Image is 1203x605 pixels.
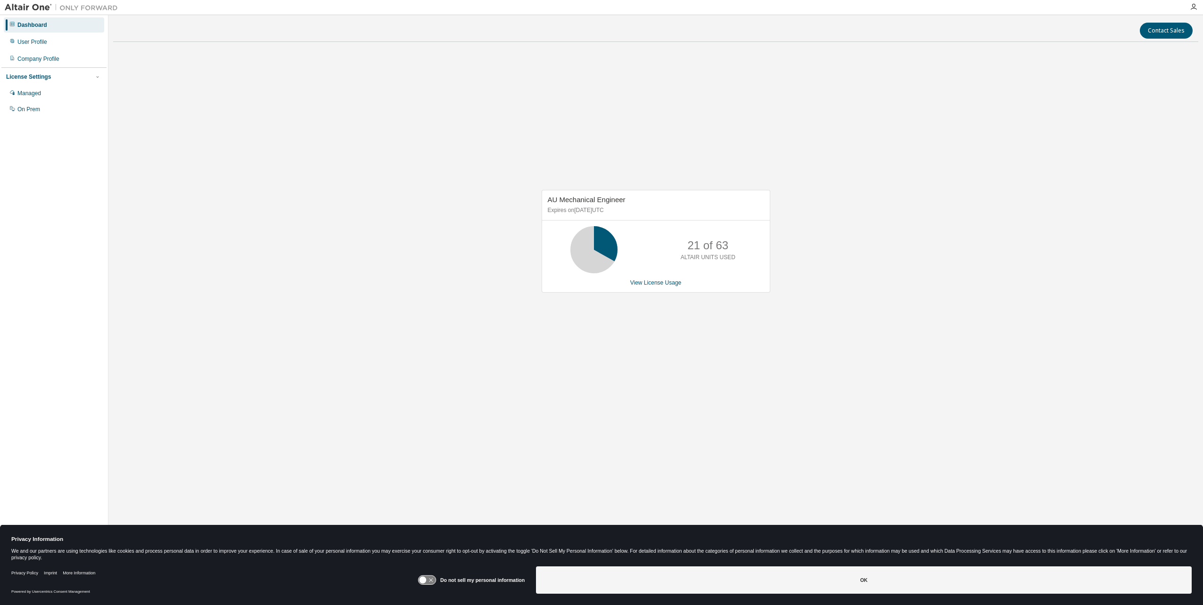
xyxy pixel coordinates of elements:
div: On Prem [17,106,40,113]
div: Managed [17,90,41,97]
div: License Settings [6,73,51,81]
div: Company Profile [17,55,59,63]
button: Contact Sales [1140,23,1193,39]
div: User Profile [17,38,47,46]
img: Altair One [5,3,123,12]
div: Dashboard [17,21,47,29]
p: 21 of 63 [687,237,728,253]
p: ALTAIR UNITS USED [681,253,735,262]
span: AU Mechanical Engineer [548,196,626,204]
a: View License Usage [630,279,682,286]
p: Expires on [DATE] UTC [548,206,762,214]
